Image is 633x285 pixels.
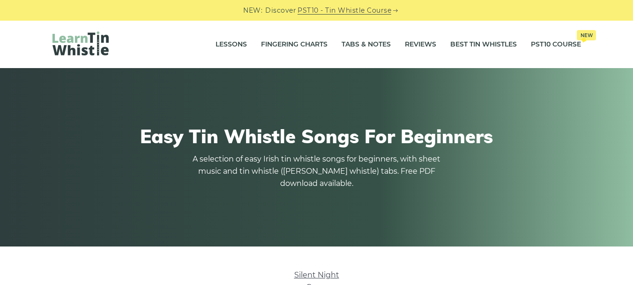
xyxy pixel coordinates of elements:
a: Lessons [216,33,247,56]
a: Best Tin Whistles [450,33,517,56]
span: New [577,30,596,40]
h1: Easy Tin Whistle Songs For Beginners [52,125,581,147]
a: Tabs & Notes [342,33,391,56]
a: Silent Night [294,270,339,279]
p: A selection of easy Irish tin whistle songs for beginners, with sheet music and tin whistle ([PER... [190,153,443,190]
img: LearnTinWhistle.com [52,31,109,55]
a: PST10 CourseNew [531,33,581,56]
a: Reviews [405,33,436,56]
a: Fingering Charts [261,33,328,56]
